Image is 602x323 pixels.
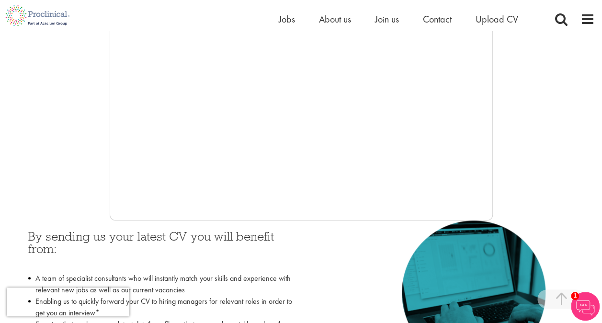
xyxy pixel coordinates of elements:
[476,13,518,25] a: Upload CV
[7,288,129,316] iframe: reCAPTCHA
[423,13,452,25] a: Contact
[279,13,295,25] a: Jobs
[319,13,351,25] a: About us
[571,292,579,300] span: 1
[375,13,399,25] a: Join us
[571,292,600,321] img: Chatbot
[28,230,294,268] h3: By sending us your latest CV you will benefit from:
[28,273,294,296] li: A team of specialist consultants who will instantly match your skills and experience with relevan...
[28,296,294,319] li: Enabling us to quickly forward your CV to hiring managers for relevant roles in order to get you ...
